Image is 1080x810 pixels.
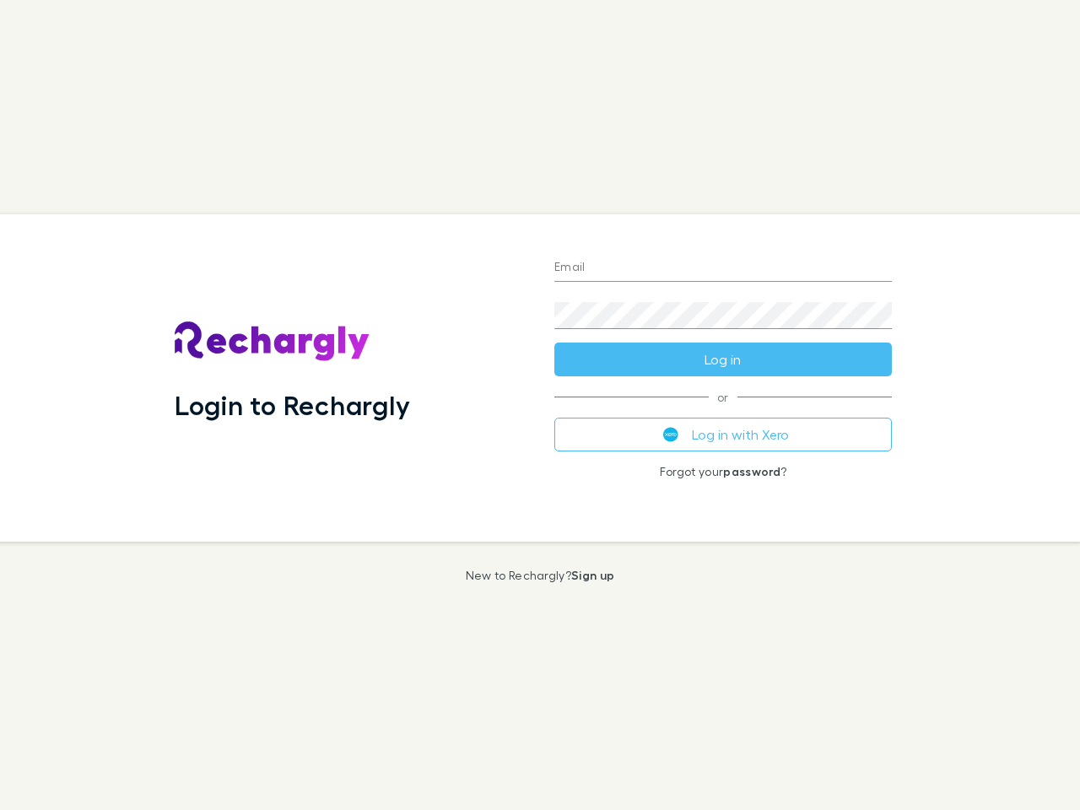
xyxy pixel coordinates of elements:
button: Log in [554,343,892,376]
a: password [723,464,780,478]
img: Rechargly's Logo [175,321,370,362]
h1: Login to Rechargly [175,389,410,421]
img: Xero's logo [663,427,678,442]
p: Forgot your ? [554,465,892,478]
span: or [554,397,892,397]
p: New to Rechargly? [466,569,615,582]
a: Sign up [571,568,614,582]
button: Log in with Xero [554,418,892,451]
